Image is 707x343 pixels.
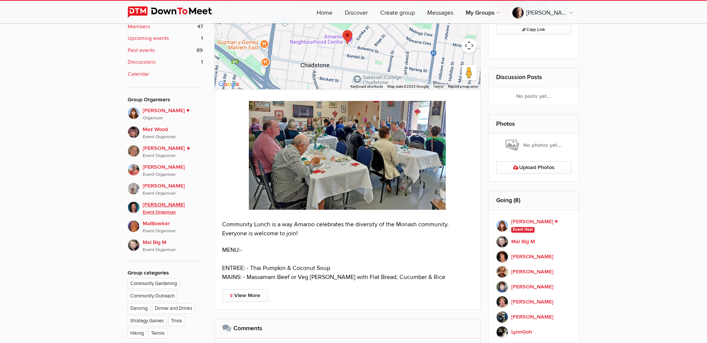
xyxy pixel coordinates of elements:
a: Past events 89 [128,46,203,55]
span: Event Host [511,227,535,233]
a: [PERSON_NAME] [506,1,579,23]
b: Discussions [128,58,156,66]
span: [PERSON_NAME] [143,182,203,197]
b: [PERSON_NAME] [511,313,553,321]
b: Calendar [128,70,149,78]
b: [PERSON_NAME] ♥ [511,218,558,226]
a: Discussions 1 [128,58,203,66]
img: Vikki ♥ [496,220,508,232]
img: DownToMeet [128,6,224,18]
a: Members 47 [128,23,203,31]
a: Terms (opens in new tab) [433,84,443,88]
span: [PERSON_NAME] [143,201,203,216]
span: No photos yet... [506,139,562,152]
a: Mal Big MEvent Organiser [128,235,203,253]
a: Discussion Posts [496,73,542,81]
img: Carolyn [496,281,508,293]
a: Home [311,1,338,23]
span: 89 [197,46,203,55]
img: Noreen [496,296,508,308]
div: Group Organisers [128,96,203,104]
img: Christopher W [496,311,508,323]
i: Event Organiser [143,247,203,253]
a: Calendar [128,70,203,78]
span: MalBowker [143,220,203,235]
span: 1 [201,34,203,43]
a: Upload Photos [496,161,572,174]
b: [PERSON_NAME] [511,298,553,306]
span: Map data ©2025 Google [387,84,428,88]
img: MalBowker [128,220,140,232]
a: [PERSON_NAME] [496,294,572,309]
div: No posts yet... [489,87,579,105]
a: Messages [421,1,459,23]
img: Andrea C [128,201,140,213]
a: View More [222,289,268,302]
a: Photos [496,120,515,128]
i: Event Organiser [143,190,203,197]
i: Event Organiser [143,171,203,178]
a: Report a map error [448,84,478,88]
img: Martin [128,183,140,195]
i: Event Organiser [143,134,203,140]
h2: Comments [222,319,473,337]
a: MalBowkerEvent Organiser [128,216,203,235]
button: Keyboard shortcuts [350,84,383,89]
b: Past events [128,46,155,55]
b: LynnGoh [511,328,532,336]
button: Map camera controls [462,38,477,53]
h2: Going (8) [496,191,572,209]
a: My Groups [460,1,506,23]
span: [PERSON_NAME] ♥ [143,107,203,122]
b: Mal Big M [511,238,535,246]
a: [PERSON_NAME]Event Organiser [128,159,203,178]
i: Event Organiser [143,228,203,235]
a: Mal Big M [496,234,572,249]
img: Kelly ★ [128,145,140,157]
p: Community Lunch is a way Amaroo celebrates the diversity of the Monash community. Everyone is wel... [222,220,473,238]
img: Andrew Goodwin [128,164,140,176]
img: Mal Big M [128,239,140,251]
span: Mez Wood [143,125,203,140]
i: Organiser [143,115,203,122]
a: [PERSON_NAME] [496,279,572,294]
img: Google [216,79,241,89]
b: [PERSON_NAME] [511,253,553,261]
a: Open this area in Google Maps (opens a new window) [216,79,241,89]
a: LynnGoh [496,325,572,340]
a: Upcoming events 1 [128,34,203,43]
img: Mez Wood [128,126,140,138]
img: Mal Big M [496,236,508,248]
img: Natalie [496,251,508,263]
a: [PERSON_NAME] [496,264,572,279]
a: [PERSON_NAME]Event Organiser [128,178,203,197]
span: [PERSON_NAME] ★ [143,144,203,159]
span: 1 [201,58,203,66]
button: Drag Pegman onto the map to open Street View [462,65,477,80]
img: Vikki ♥ [128,107,140,119]
b: Upcoming events [128,34,169,43]
span: Mal Big M [143,238,203,253]
a: [PERSON_NAME] [496,309,572,325]
p: MENU:- ENTREE: - Thai Pumpkin & Coconut Soup MAINS: - Massamam Beef or Veg [PERSON_NAME] with Fla... [222,245,473,282]
span: [PERSON_NAME] [143,163,203,178]
a: Mez WoodEvent Organiser [128,122,203,140]
a: Create group [374,1,421,23]
a: [PERSON_NAME] ★Event Organiser [128,140,203,159]
i: Event Organiser [143,152,203,159]
a: Discover [339,1,374,23]
img: Janet D [496,266,508,278]
b: [PERSON_NAME] [511,283,553,291]
b: [PERSON_NAME] [511,268,553,276]
img: LynnGoh [496,326,508,338]
span: Copy Link [522,27,545,32]
button: Copy Link [496,25,572,35]
b: Members [128,23,150,31]
i: Event Organiser [143,209,203,216]
a: [PERSON_NAME] ♥Organiser [128,107,203,122]
span: 47 [197,23,203,31]
a: [PERSON_NAME] ♥ Event Host [496,218,572,234]
a: [PERSON_NAME] [496,249,572,264]
div: Group categories [128,269,203,277]
a: [PERSON_NAME]Event Organiser [128,197,203,216]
